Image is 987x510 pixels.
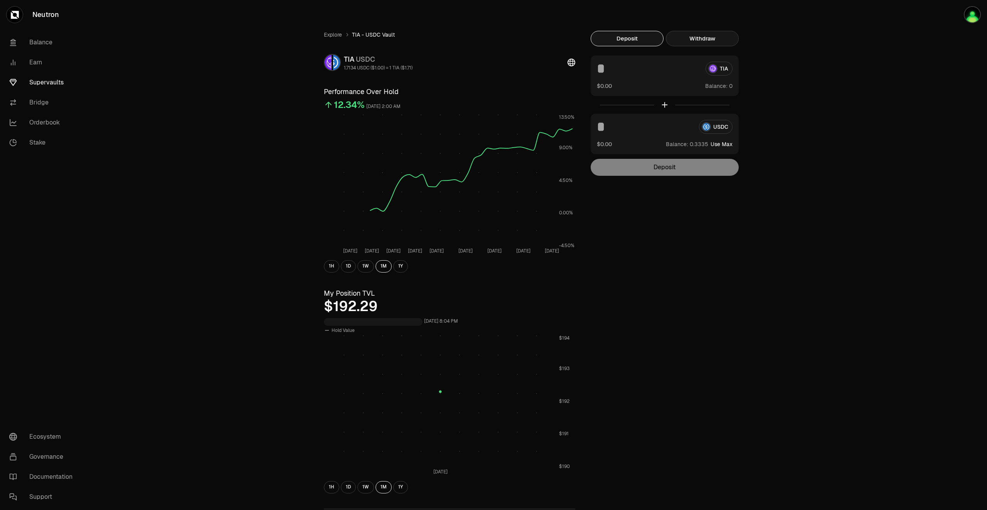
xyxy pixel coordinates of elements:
h3: My Position TVL [324,288,575,299]
button: Use Max [711,140,733,148]
div: 1.7134 USDC ($1.00) = 1 TIA ($1.71) [344,65,413,71]
a: Earn [3,52,83,72]
tspan: 13.50% [559,114,574,120]
button: 1D [341,481,356,493]
button: 1M [376,481,392,493]
div: 12.34% [334,99,365,111]
button: 1H [324,260,339,273]
a: Orderbook [3,113,83,133]
a: Supervaults [3,72,83,93]
tspan: 4.50% [559,177,573,183]
a: Explore [324,31,342,39]
button: 1M [376,260,392,273]
a: Balance [3,32,83,52]
button: 1W [357,481,374,493]
button: 1H [324,481,339,493]
button: 1Y [393,481,408,493]
span: TIA - USDC Vault [352,31,395,39]
img: TIA Logo [325,55,332,70]
tspan: $194 [559,335,569,341]
a: Support [3,487,83,507]
div: TIA [344,54,413,65]
button: $0.00 [597,82,612,90]
tspan: 0.00% [559,210,573,216]
button: 1Y [393,260,408,273]
div: [DATE] 8:04 PM [424,317,458,326]
tspan: 9.00% [559,145,573,151]
a: Documentation [3,467,83,487]
span: USDC [356,55,375,64]
nav: breadcrumb [324,31,575,39]
div: [DATE] 2:00 AM [366,102,401,111]
div: $192.29 [324,299,575,314]
span: Balance: [705,82,728,90]
a: Stake [3,133,83,153]
img: USDC Logo [333,55,340,70]
tspan: [DATE] [458,248,473,254]
img: portefeuilleterra [965,7,980,22]
a: Ecosystem [3,427,83,447]
a: Bridge [3,93,83,113]
button: Withdraw [666,31,739,46]
span: Hold Value [332,327,355,333]
tspan: $192 [559,398,569,404]
tspan: [DATE] [343,248,357,254]
tspan: [DATE] [487,248,502,254]
span: Balance: [666,140,688,148]
tspan: $193 [559,365,569,372]
tspan: [DATE] [365,248,379,254]
tspan: [DATE] [408,248,422,254]
tspan: [DATE] [429,248,444,254]
tspan: [DATE] [386,248,401,254]
button: 1W [357,260,374,273]
tspan: [DATE] [433,469,448,475]
tspan: -4.50% [559,242,574,249]
button: 1D [341,260,356,273]
button: Deposit [591,31,664,46]
button: $0.00 [597,140,612,148]
tspan: $190 [559,463,570,470]
tspan: [DATE] [516,248,531,254]
h3: Performance Over Hold [324,86,575,97]
tspan: $191 [559,431,569,437]
tspan: [DATE] [545,248,559,254]
a: Governance [3,447,83,467]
